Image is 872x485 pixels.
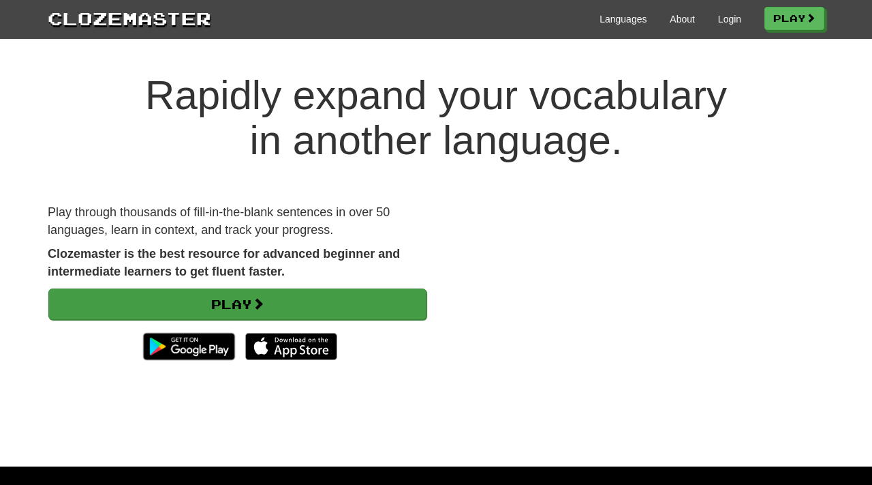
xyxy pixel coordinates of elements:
a: Clozemaster [48,5,211,31]
p: Play through thousands of fill-in-the-blank sentences in over 50 languages, learn in context, and... [48,204,426,239]
a: Login [718,12,741,26]
a: Play [48,289,426,320]
strong: Clozemaster is the best resource for advanced beginner and intermediate learners to get fluent fa... [48,247,400,278]
a: About [670,12,695,26]
img: Get it on Google Play [136,326,242,367]
a: Languages [599,12,647,26]
a: Play [764,7,824,30]
img: Download_on_the_App_Store_Badge_US-UK_135x40-25178aeef6eb6b83b96f5f2d004eda3bffbb37122de64afbaef7... [245,333,337,360]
